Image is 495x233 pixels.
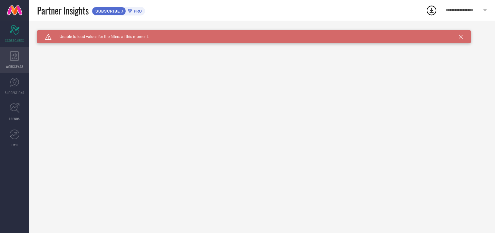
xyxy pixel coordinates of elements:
[426,5,437,16] div: Open download list
[52,34,149,39] span: Unable to load values for the filters at this moment.
[132,9,142,14] span: PRO
[6,64,24,69] span: WORKSPACE
[5,38,24,43] span: SCORECARDS
[9,116,20,121] span: TRENDS
[37,30,487,35] div: Unable to load filters at this moment. Please try later.
[5,90,24,95] span: SUGGESTIONS
[12,142,18,147] span: FWD
[37,4,89,17] span: Partner Insights
[92,9,121,14] span: SUBSCRIBE
[92,5,145,15] a: SUBSCRIBEPRO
